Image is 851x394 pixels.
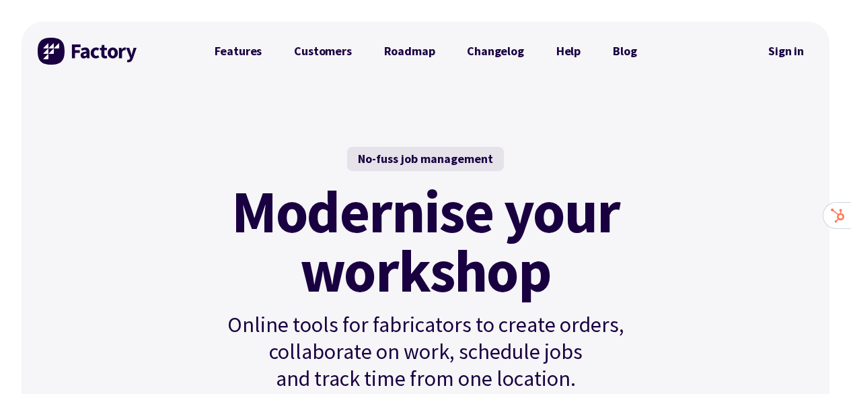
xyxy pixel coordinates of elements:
a: Customers [278,38,367,65]
div: No-fuss job management [347,147,504,171]
nav: Secondary Navigation [759,36,813,67]
mark: Modernise your workshop [231,182,620,300]
a: Roadmap [368,38,451,65]
img: Factory [38,38,139,65]
a: Changelog [451,38,540,65]
a: Blog [597,38,653,65]
nav: Primary Navigation [198,38,653,65]
a: Help [540,38,597,65]
a: Sign in [759,36,813,67]
p: Online tools for fabricators to create orders, collaborate on work, schedule jobs and track time ... [198,311,653,392]
a: Features [198,38,279,65]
